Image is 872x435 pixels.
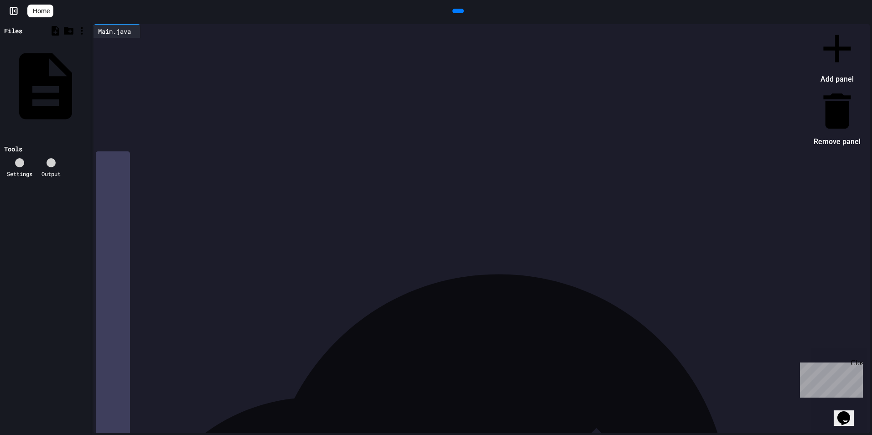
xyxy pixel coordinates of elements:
[42,170,61,178] div: Output
[33,6,50,16] span: Home
[4,144,22,154] div: Tools
[7,170,32,178] div: Settings
[814,25,861,87] li: Add panel
[834,399,863,426] iframe: chat widget
[93,24,140,38] div: Main.java
[93,26,135,36] div: Main.java
[814,88,861,149] li: Remove panel
[4,26,22,36] div: Files
[4,4,63,58] div: Chat with us now!Close
[796,359,863,398] iframe: chat widget
[27,5,53,17] a: Home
